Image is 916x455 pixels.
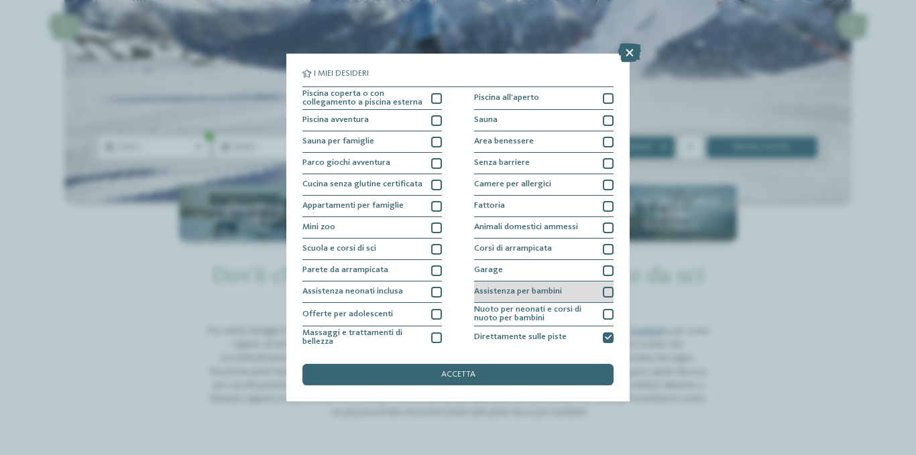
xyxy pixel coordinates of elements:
span: Offerte per adolescenti [302,310,393,319]
span: Sauna [474,116,498,125]
span: Corsi di arrampicata [474,245,552,253]
span: Fattoria [474,202,505,210]
span: Senza barriere [474,159,530,168]
span: I miei desideri [314,70,369,78]
span: Mini zoo [302,223,335,232]
span: Camere per allergici [474,180,551,189]
span: Cucina senza glutine certificata [302,180,422,189]
span: accetta [441,371,475,379]
span: Direttamente sulle piste [474,333,567,342]
span: Assistenza per bambini [474,287,562,296]
span: Appartamenti per famiglie [302,202,404,210]
span: Garage [474,266,503,275]
span: Nuoto per neonati e corsi di nuoto per bambini [474,306,595,323]
span: Area benessere [474,137,534,146]
span: Piscina avventura [302,116,369,125]
span: Parco giochi avventura [302,159,390,168]
span: Assistenza neonati inclusa [302,287,403,296]
span: Piscina coperta o con collegamento a piscina esterna [302,90,423,107]
span: Parete da arrampicata [302,266,388,275]
span: Scuola e corsi di sci [302,245,376,253]
span: Animali domestici ammessi [474,223,578,232]
span: Piscina all'aperto [474,94,539,103]
span: Sauna per famiglie [302,137,374,146]
span: Massaggi e trattamenti di bellezza [302,329,423,346]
